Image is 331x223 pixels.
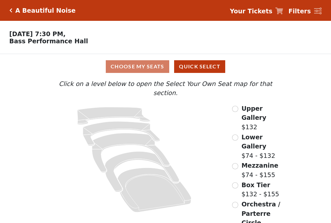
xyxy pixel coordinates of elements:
span: Lower Gallery [241,133,266,150]
a: Filters [288,7,322,16]
label: $132 [241,104,285,132]
strong: Filters [288,7,311,15]
span: Mezzanine [241,162,278,169]
label: $132 - $155 [241,180,279,199]
path: Lower Gallery - Seats Available: 146 [83,121,160,146]
path: Orchestra / Parterre Circle - Seats Available: 49 [118,168,192,212]
label: $74 - $155 [241,161,278,179]
p: Click on a level below to open the Select Your Own Seat map for that section. [46,79,285,98]
h5: A Beautiful Noise [15,7,76,14]
strong: Your Tickets [230,7,272,15]
span: Upper Gallery [241,105,266,121]
a: Your Tickets [230,7,283,16]
button: Quick Select [174,60,225,73]
label: $74 - $132 [241,132,285,160]
a: Click here to go back to filters [9,8,12,13]
span: Box Tier [241,181,270,188]
path: Upper Gallery - Seats Available: 163 [77,107,150,125]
